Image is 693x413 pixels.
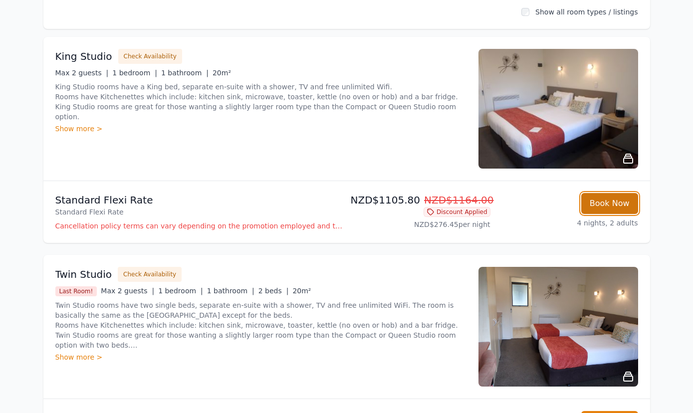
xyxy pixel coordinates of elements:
[158,287,203,295] span: 1 bedroom |
[55,49,112,63] h3: King Studio
[55,300,466,350] p: Twin Studio rooms have two single beds, separate en-suite with a shower, TV and free unlimited Wi...
[424,207,490,217] span: Discount Applied
[161,69,209,77] span: 1 bathroom |
[207,287,254,295] span: 1 bathroom |
[55,267,112,281] h3: Twin Studio
[55,124,466,134] div: Show more >
[535,8,638,16] label: Show all room types / listings
[351,193,490,207] p: NZD$1105.80
[581,193,638,214] button: Book Now
[55,286,97,296] span: Last Room!
[55,193,343,207] p: Standard Flexi Rate
[55,82,466,122] p: King Studio rooms have a King bed, separate en-suite with a shower, TV and free unlimited Wifi. R...
[498,218,638,228] p: 4 nights, 2 adults
[55,352,466,362] div: Show more >
[101,287,154,295] span: Max 2 guests |
[55,207,343,217] p: Standard Flexi Rate
[424,194,494,206] span: NZD$1164.00
[112,69,157,77] span: 1 bedroom |
[55,69,109,77] span: Max 2 guests |
[351,219,490,229] p: NZD$276.45 per night
[213,69,231,77] span: 20m²
[258,287,289,295] span: 2 beds |
[118,267,182,282] button: Check Availability
[55,221,343,231] p: Cancellation policy terms can vary depending on the promotion employed and the time of stay of th...
[118,49,182,64] button: Check Availability
[292,287,311,295] span: 20m²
